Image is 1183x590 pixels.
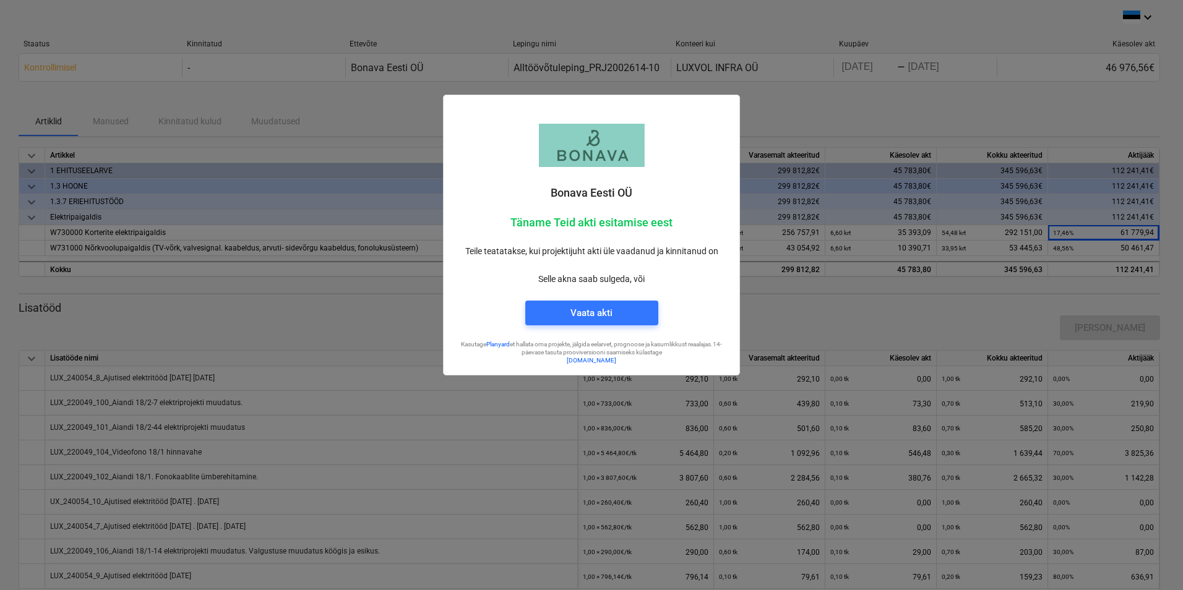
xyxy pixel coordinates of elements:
a: [DOMAIN_NAME] [567,357,616,364]
p: Täname Teid akti esitamise eest [454,215,729,230]
a: Planyard [486,341,510,348]
p: Kasutage et hallata oma projekte, jälgida eelarvet, prognoose ja kasumlikkust reaalajas. 14-päeva... [454,340,729,357]
div: Vaata akti [570,305,613,321]
p: Teile teatatakse, kui projektijuht akti üle vaadanud ja kinnitanud on [454,245,729,258]
p: Selle akna saab sulgeda, või [454,273,729,286]
p: Bonava Eesti OÜ [454,186,729,200]
button: Vaata akti [525,301,658,325]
